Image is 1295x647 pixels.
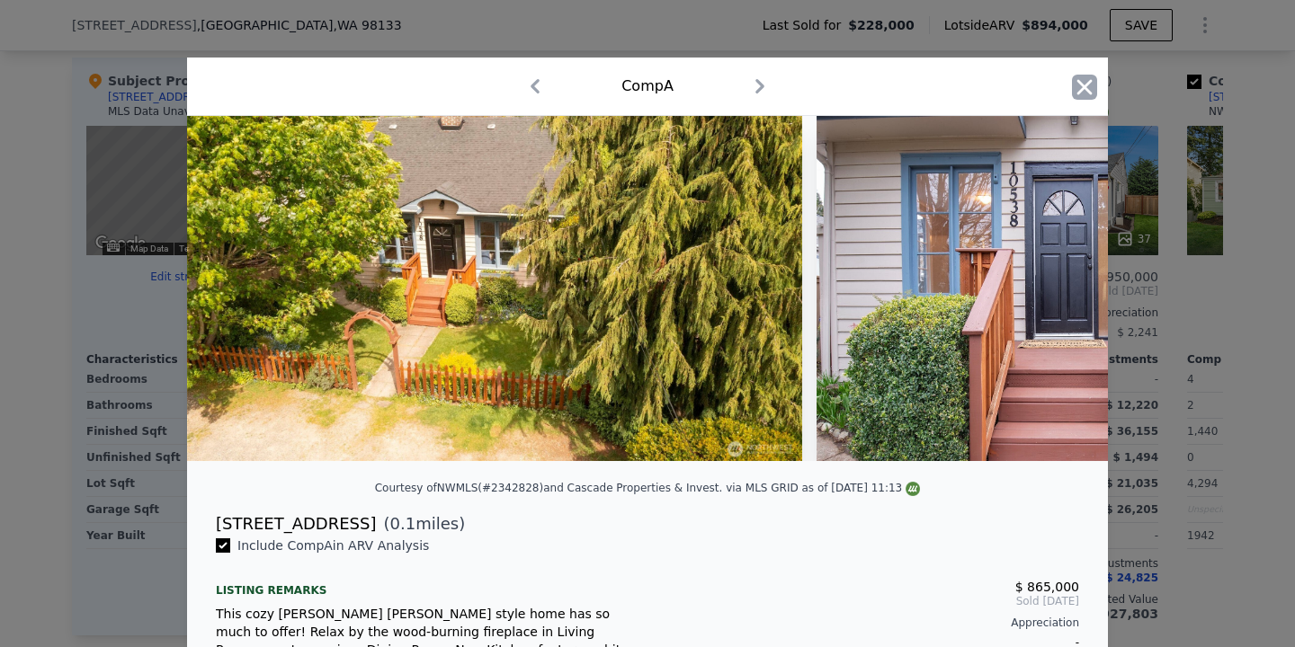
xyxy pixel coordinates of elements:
[621,75,674,97] div: Comp A
[390,514,416,533] span: 0.1
[906,482,920,496] img: NWMLS Logo
[375,482,921,494] div: Courtesy of NWMLS (#2342828) and Cascade Properties & Invest. via MLS GRID as of [DATE] 11:13
[1015,580,1079,594] span: $ 865,000
[216,511,376,536] div: [STREET_ADDRESS]
[187,116,802,461] img: Property Img
[376,511,465,536] span: ( miles)
[216,569,633,598] div: Listing remarks
[662,594,1079,608] span: Sold [DATE]
[230,538,436,553] span: Include Comp A in ARV Analysis
[662,616,1079,630] div: Appreciation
